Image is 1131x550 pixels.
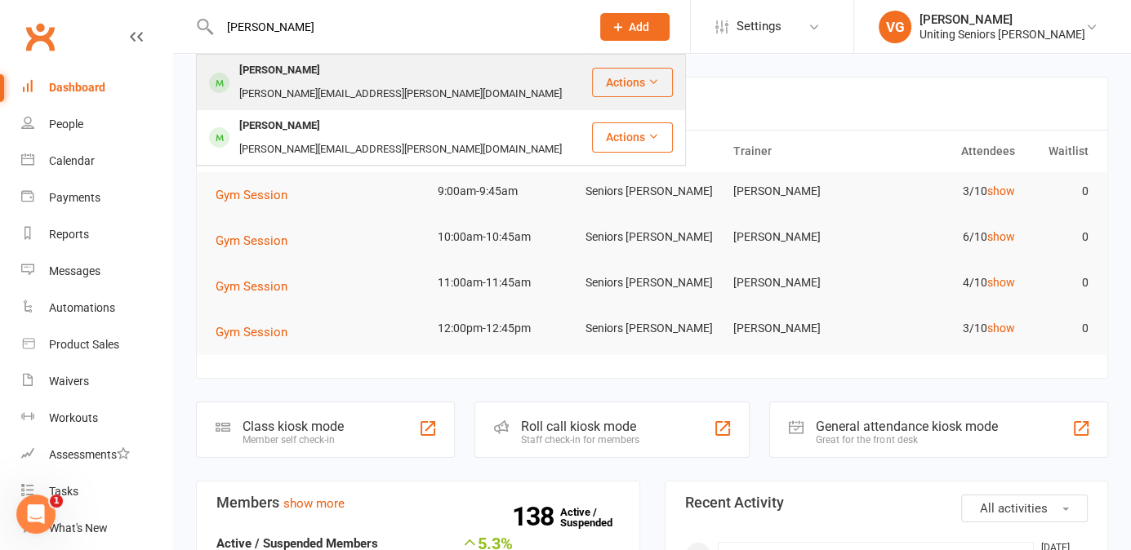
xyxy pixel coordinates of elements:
span: Gym Session [216,325,287,339]
span: Gym Session [216,188,287,202]
div: [PERSON_NAME][EMAIL_ADDRESS][PERSON_NAME][DOMAIN_NAME] [234,138,567,162]
a: Clubworx [20,16,60,57]
h3: Members [216,495,620,511]
strong: 138 [512,504,560,529]
div: Calendar [49,154,95,167]
td: Seniors [PERSON_NAME] [578,309,726,348]
div: Product Sales [49,338,119,351]
div: Dashboard [49,81,105,94]
th: Attendees [874,131,1022,172]
td: Seniors [PERSON_NAME] [578,264,726,302]
iframe: Intercom live chat [16,495,56,534]
td: [PERSON_NAME] [726,264,874,302]
a: Product Sales [21,326,172,363]
td: 0 [1022,264,1096,302]
a: show [986,230,1014,243]
span: Gym Session [216,233,287,248]
a: Tasks [21,473,172,510]
div: Roll call kiosk mode [521,419,639,434]
span: All activities [980,501,1048,516]
button: Gym Session [216,231,299,251]
div: What's New [49,521,108,534]
div: Member self check-in [243,434,344,446]
td: [PERSON_NAME] [726,218,874,256]
button: Add [600,13,670,41]
button: Actions [592,122,673,152]
div: Payments [49,191,100,204]
div: Uniting Seniors [PERSON_NAME] [919,27,1085,42]
div: Great for the front desk [816,434,997,446]
a: People [21,106,172,143]
a: Reports [21,216,172,253]
input: Search... [215,16,579,38]
td: 0 [1022,172,1096,211]
a: Dashboard [21,69,172,106]
span: Add [629,20,649,33]
button: Actions [592,68,673,97]
td: 0 [1022,218,1096,256]
th: Trainer [726,131,874,172]
td: 9:00am-9:45am [430,172,578,211]
td: 6/10 [874,218,1022,256]
a: Payments [21,180,172,216]
div: People [49,118,83,131]
a: Workouts [21,400,172,437]
a: show more [283,496,345,511]
div: [PERSON_NAME] [234,114,325,138]
div: Tasks [49,485,78,498]
td: 12:00pm-12:45pm [430,309,578,348]
a: show [986,276,1014,289]
div: Waivers [49,375,89,388]
div: Workouts [49,411,98,424]
a: What's New [21,510,172,547]
a: 138Active / Suspended [560,495,632,540]
a: show [986,184,1014,197]
th: Waitlist [1022,131,1096,172]
a: Calendar [21,143,172,180]
td: [PERSON_NAME] [726,172,874,211]
a: Waivers [21,363,172,400]
div: Class kiosk mode [243,419,344,434]
button: Gym Session [216,322,299,342]
button: Gym Session [216,185,299,205]
span: Gym Session [216,279,287,294]
a: Automations [21,290,172,326]
div: [PERSON_NAME] [919,12,1085,27]
button: Gym Session [216,277,299,296]
td: 0 [1022,309,1096,348]
td: [PERSON_NAME] [726,309,874,348]
td: 10:00am-10:45am [430,218,578,256]
a: show [986,322,1014,335]
div: Staff check-in for members [521,434,639,446]
div: General attendance kiosk mode [816,419,997,434]
span: Settings [737,8,781,45]
div: VG [879,11,911,43]
td: 3/10 [874,172,1022,211]
a: Assessments [21,437,172,473]
div: [PERSON_NAME] [234,59,325,82]
td: 11:00am-11:45am [430,264,578,302]
div: Reports [49,228,89,241]
td: Seniors [PERSON_NAME] [578,172,726,211]
td: Seniors [PERSON_NAME] [578,218,726,256]
a: Messages [21,253,172,290]
div: [PERSON_NAME][EMAIL_ADDRESS][PERSON_NAME][DOMAIN_NAME] [234,82,567,106]
h3: Recent Activity [685,495,1089,511]
div: Automations [49,301,115,314]
div: Assessments [49,448,130,461]
td: 3/10 [874,309,1022,348]
div: Messages [49,264,100,277]
button: All activities [961,495,1088,522]
td: 4/10 [874,264,1022,302]
span: 1 [50,495,63,508]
